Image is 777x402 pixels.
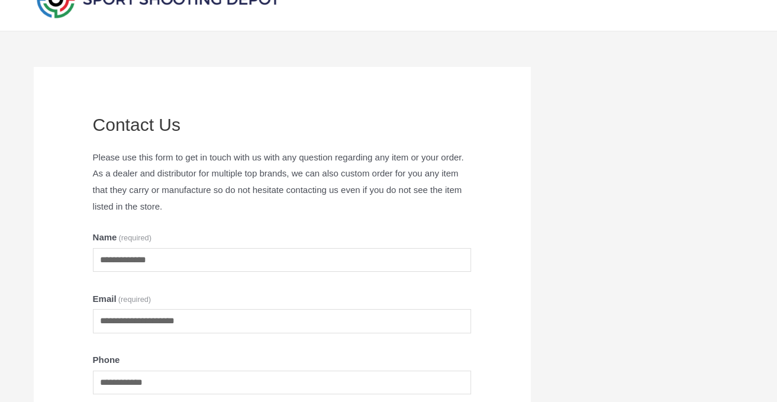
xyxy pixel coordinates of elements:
[119,233,151,242] span: (required)
[93,149,472,215] p: Please use this form to get in touch with us with any question regarding any item or your order. ...
[93,291,472,307] label: Email
[93,114,472,136] h1: Contact Us
[93,352,472,368] label: Phone
[93,229,472,246] label: Name
[118,295,151,304] span: (required)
